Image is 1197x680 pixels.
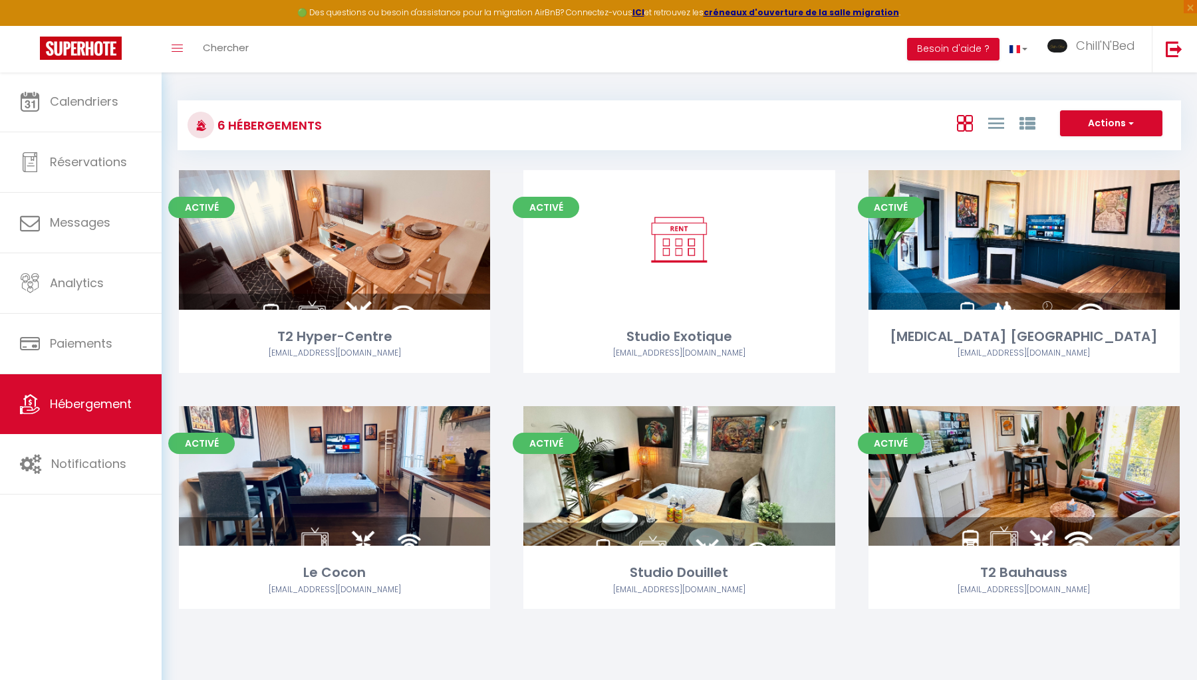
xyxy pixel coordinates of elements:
h3: 6 Hébergements [214,110,322,140]
div: T2 Hyper-Centre [179,326,490,347]
a: créneaux d'ouverture de la salle migration [704,7,899,18]
img: logout [1166,41,1182,57]
div: Airbnb [179,347,490,360]
div: Le Cocon [179,562,490,583]
a: Vue en Liste [988,112,1004,134]
span: Messages [50,214,110,231]
span: Activé [858,197,924,218]
span: Activé [168,433,235,454]
span: Chercher [203,41,249,55]
span: Paiements [50,335,112,352]
a: ICI [632,7,644,18]
div: Airbnb [868,347,1180,360]
img: ... [1047,39,1067,53]
span: Activé [168,197,235,218]
button: Actions [1060,110,1162,137]
span: Réservations [50,154,127,170]
span: Activé [858,433,924,454]
span: Calendriers [50,93,118,110]
div: Studio Exotique [523,326,835,347]
a: ... Chill'N'Bed [1037,26,1152,72]
a: Chercher [193,26,259,72]
div: [MEDICAL_DATA] [GEOGRAPHIC_DATA] [868,326,1180,347]
a: Vue par Groupe [1019,112,1035,134]
div: Studio Douillet [523,562,835,583]
button: Besoin d'aide ? [907,38,999,60]
div: Airbnb [868,584,1180,596]
span: Activé [513,433,579,454]
span: Notifications [51,455,126,472]
div: Airbnb [523,584,835,596]
a: Vue en Box [957,112,973,134]
img: Super Booking [40,37,122,60]
div: Airbnb [179,584,490,596]
span: Activé [513,197,579,218]
span: Analytics [50,275,104,291]
div: T2 Bauhauss [868,562,1180,583]
span: Chill'N'Bed [1076,37,1135,54]
div: Airbnb [523,347,835,360]
span: Hébergement [50,396,132,412]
